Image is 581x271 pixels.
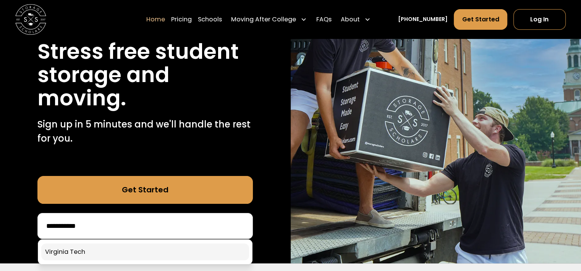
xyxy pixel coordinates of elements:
[37,118,253,145] p: Sign up in 5 minutes and we'll handle the rest for you.
[37,176,253,203] a: Get Started
[146,8,165,30] a: Home
[231,15,296,24] div: Moving After College
[198,8,222,30] a: Schools
[37,40,253,110] h1: Stress free student storage and moving.
[171,8,192,30] a: Pricing
[454,9,507,29] a: Get Started
[15,4,46,35] img: Storage Scholars main logo
[398,15,448,23] a: [PHONE_NUMBER]
[338,8,374,30] div: About
[316,8,331,30] a: FAQs
[228,8,310,30] div: Moving After College
[341,15,360,24] div: About
[513,9,566,29] a: Log In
